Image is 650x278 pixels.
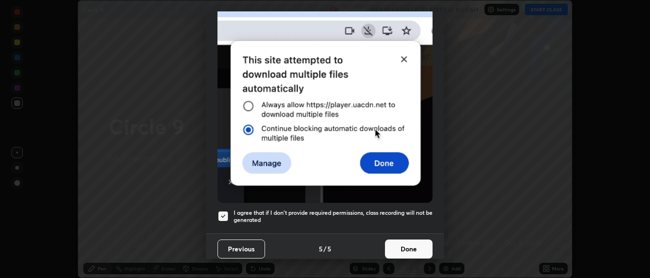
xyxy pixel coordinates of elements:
[234,209,433,224] h5: I agree that if I don't provide required permissions, class recording will not be generated
[327,244,331,254] h4: 5
[217,240,265,259] button: Previous
[324,244,326,254] h4: /
[385,240,433,259] button: Done
[319,244,323,254] h4: 5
